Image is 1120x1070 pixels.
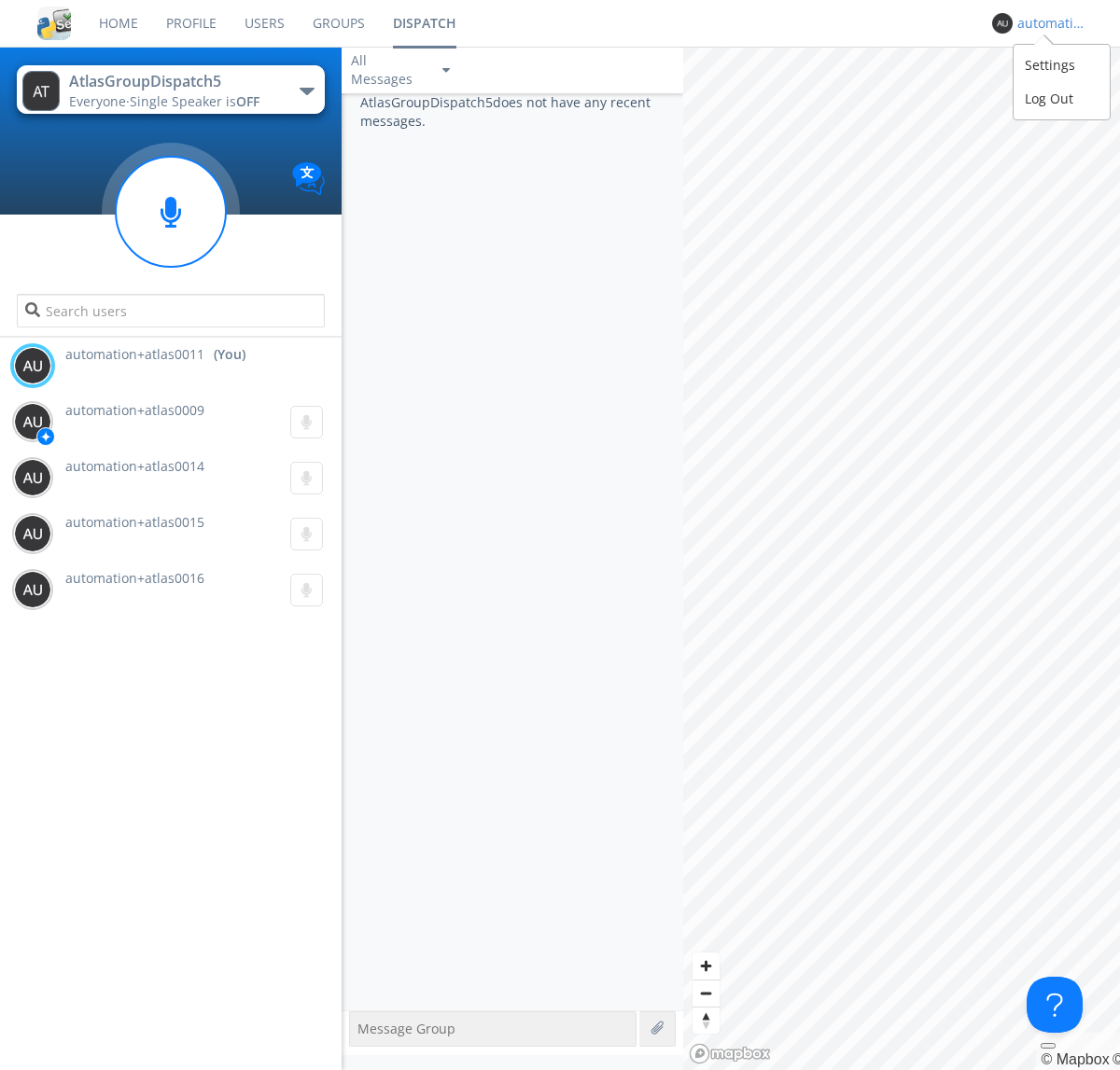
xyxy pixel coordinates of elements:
[14,347,51,384] img: 373638.png
[693,980,720,1007] button: Zoom out
[65,401,204,419] span: automation+atlas0009
[689,1043,771,1064] a: Mapbox logo
[1041,1051,1109,1067] a: Mapbox
[65,345,204,364] span: automation+atlas0011
[1017,14,1087,33] div: automation+atlas0011
[1014,82,1110,116] div: Log Out
[693,1007,720,1034] button: Reset bearing to north
[22,71,60,111] img: 373638.png
[17,65,324,114] button: AtlasGroupDispatch5Everyone·Single Speaker isOFF
[69,92,279,111] div: Everyone ·
[65,569,204,587] span: automation+atlas0016
[1014,49,1110,82] div: Settings
[442,68,450,73] img: caret-down-sm.svg
[992,13,1013,34] img: 373638.png
[17,294,324,327] input: Search users
[37,7,71,40] img: cddb5a64eb264b2086981ab96f4c1ba7
[1027,977,1083,1033] iframe: Toggle Customer Support
[14,515,51,552] img: 373638.png
[69,71,279,92] div: AtlasGroupDispatch5
[292,162,325,195] img: Translation enabled
[1041,1043,1056,1049] button: Toggle attribution
[693,1007,720,1034] span: Reset bearing to north
[65,457,204,475] span: automation+atlas0014
[351,51,426,89] div: All Messages
[130,92,259,110] span: Single Speaker is
[65,513,204,531] span: automation+atlas0015
[14,571,51,608] img: 373638.png
[14,403,51,440] img: 373638.png
[342,93,683,1010] div: AtlasGroupDispatch5 does not have any recent messages.
[693,980,720,1007] span: Zoom out
[14,459,51,496] img: 373638.png
[693,952,720,980] button: Zoom in
[236,92,259,110] span: OFF
[214,345,245,364] div: (You)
